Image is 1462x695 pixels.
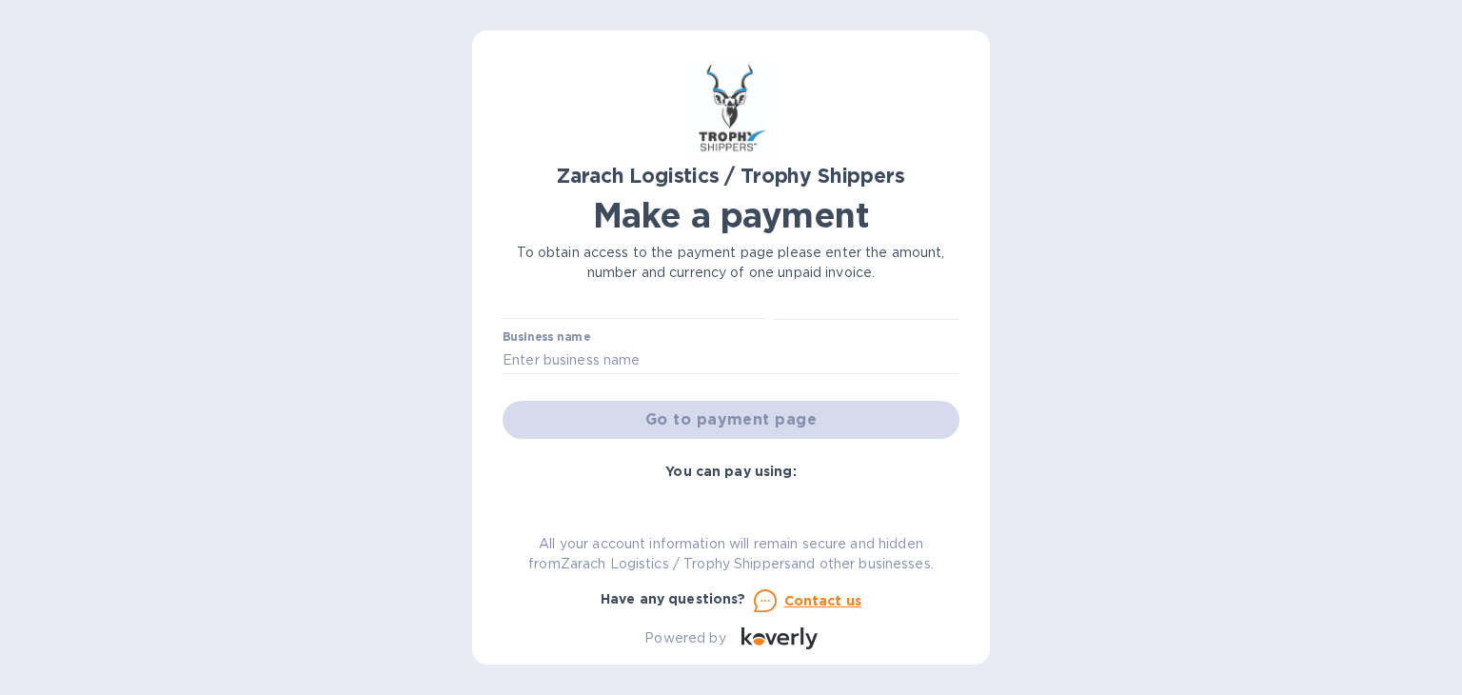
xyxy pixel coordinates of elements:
input: Enter business name [503,346,959,374]
b: You can pay using: [665,464,796,479]
p: All your account information will remain secure and hidden from Zarach Logistics / Trophy Shipper... [503,534,959,574]
p: Powered by [644,628,725,648]
label: Business name [503,332,590,344]
b: Zarach Logistics / Trophy Shippers [557,164,904,188]
p: To obtain access to the payment page please enter the amount, number and currency of one unpaid i... [503,243,959,283]
b: Have any questions? [601,591,746,606]
h1: Make a payment [503,195,959,235]
u: Contact us [784,593,862,608]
